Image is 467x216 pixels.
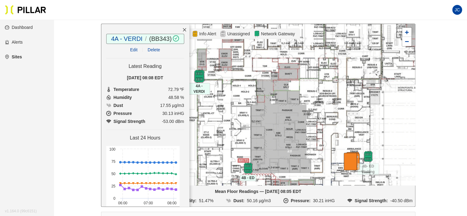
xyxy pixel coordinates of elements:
[182,28,187,32] span: close
[111,184,115,188] text: 25
[106,135,184,141] h4: Last 24 Hours
[106,95,111,100] img: Humidity
[130,47,138,52] a: Edit
[226,30,251,37] span: Unassigned
[145,35,147,42] span: /
[192,30,198,37] img: Alert
[143,201,153,205] text: 07:00
[198,30,217,37] span: Info Alert
[114,86,139,93] span: Temperature
[283,198,288,203] img: PRESSURE
[167,201,176,205] text: 08:00
[106,74,184,81] div: [DATE] 08:08 EDT
[5,54,22,59] a: environmentSites
[106,110,184,117] li: 30.13 inHG
[363,151,374,162] img: pod-online.97050380.svg
[291,197,311,204] div: Pressure:
[106,118,184,125] li: -53.00 dBm
[402,28,411,37] a: Zoom in
[114,110,132,117] span: Pressure
[193,69,206,83] img: pod-online.97050380.svg
[240,175,256,181] span: 4B - ED
[405,37,409,45] span: −
[254,30,260,37] img: Network Gateway
[260,30,296,37] span: Network Gateway
[111,35,142,42] a: 4A - VERDI
[114,94,132,101] span: Humidity
[226,197,271,204] li: 50.16 µg/m3
[106,87,111,92] img: Temperature
[106,102,184,109] li: 17.55 µg/m3
[104,188,413,195] div: Mean Floor Readings — [DATE] 08:05 EDT
[118,201,127,205] text: 06:00
[172,35,179,41] span: check-circle
[237,163,259,174] div: 4B - ED
[114,102,123,109] span: Dust
[220,30,226,37] img: Unassigned
[189,71,210,82] div: 4A - VERDI
[402,37,411,46] a: Zoom out
[355,197,388,204] div: Signal Strength:
[340,152,362,173] img: Marker
[233,197,244,204] div: Dust:
[111,172,115,176] text: 50
[111,159,115,164] text: 75
[106,86,184,93] li: 72.79 ºF
[148,46,160,53] span: Delete
[109,147,115,151] text: 100
[226,198,231,203] img: DUST
[357,151,379,162] div: 4B- ED Waiting
[243,163,254,174] img: pod-online.97050380.svg
[113,196,115,201] text: 0
[347,198,352,203] img: SIGNAL_RSSI
[5,5,46,15] img: Pillar Technologies
[114,118,145,125] span: Signal Strength
[106,119,111,124] img: Pressure
[106,94,184,101] li: 48.58 %
[5,25,33,30] a: dashboardDashboard
[106,111,111,116] img: Pressure
[347,197,413,204] li: -40.50 dBm
[454,5,460,15] span: JC
[5,40,23,45] a: alertAlerts
[106,63,184,69] h4: Latest Reading
[106,103,111,108] img: Dust
[405,28,409,36] span: +
[283,197,335,204] li: 30.21 inHG
[149,35,172,42] span: ( BB343 )
[189,83,210,95] span: 4A - VERDI
[169,197,213,204] li: 51.47%
[357,163,379,175] span: 4B- ED Waiting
